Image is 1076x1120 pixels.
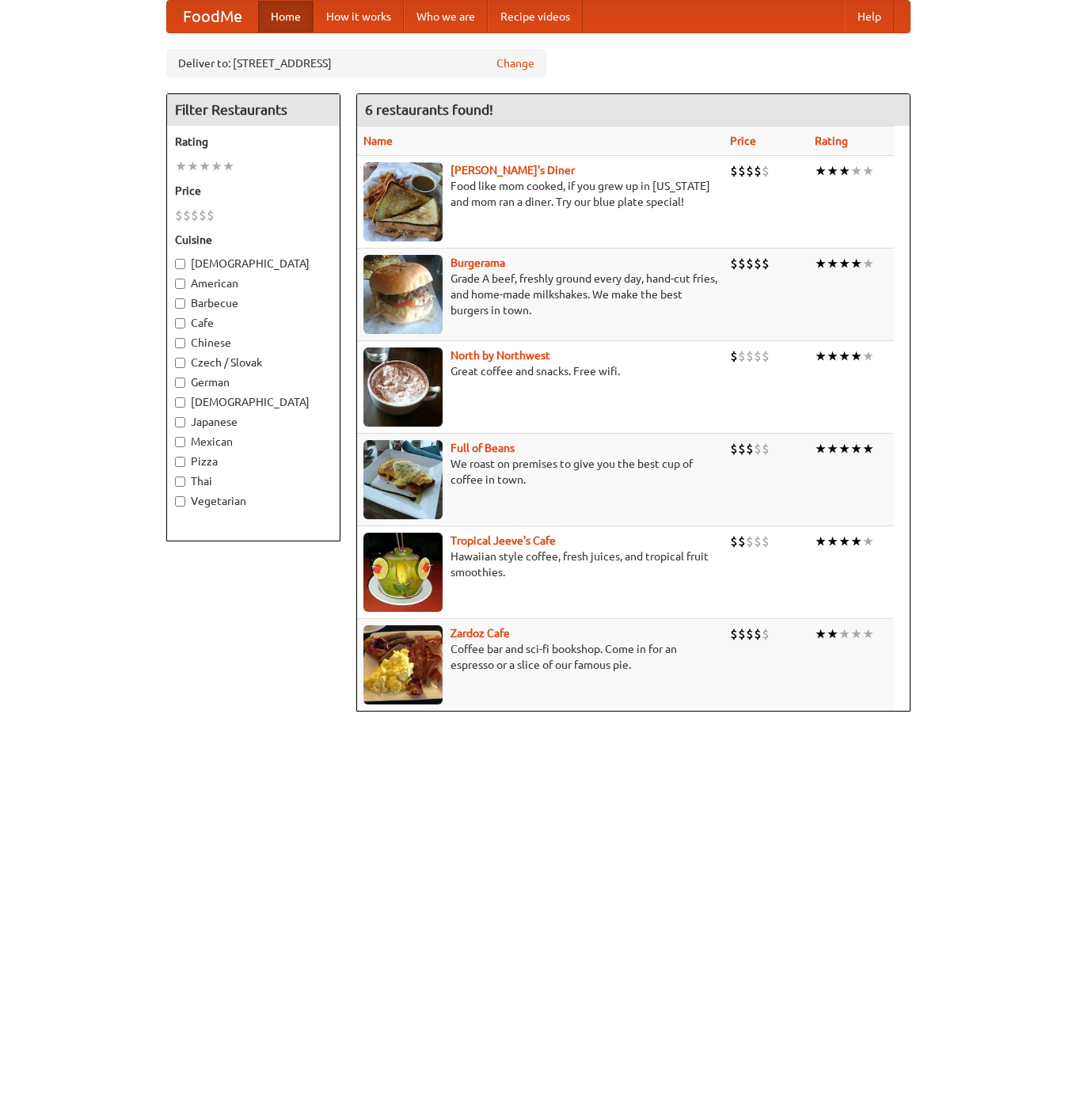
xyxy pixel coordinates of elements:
[207,207,215,224] li: $
[451,164,575,177] a: [PERSON_NAME]'s Diner
[363,625,443,704] img: zardoz.jpg
[862,347,874,365] li: ★
[175,335,332,351] label: Chinese
[496,55,534,71] a: Change
[314,1,404,32] a: How it works
[746,255,754,272] li: $
[363,641,717,673] p: Coffee bar and sci-fi bookshop. Come in for an espresso or a slice of our famous pie.
[175,256,332,271] label: [DEMOGRAPHIC_DATA]
[175,338,185,348] input: Chinese
[488,1,583,32] a: Recipe videos
[451,349,550,362] a: North by Northwest
[827,162,838,180] li: ★
[762,625,770,643] li: $
[199,158,211,175] li: ★
[827,347,838,365] li: ★
[363,255,443,334] img: burgerama.jpg
[746,347,754,365] li: $
[175,473,332,489] label: Thai
[167,94,340,126] h4: Filter Restaurants
[762,440,770,457] li: $
[746,440,754,457] li: $
[451,442,515,454] a: Full of Beans
[175,414,332,430] label: Japanese
[850,347,862,365] li: ★
[762,347,770,365] li: $
[175,358,185,368] input: Czech / Slovak
[815,162,827,180] li: ★
[838,440,850,457] li: ★
[183,207,191,224] li: $
[175,374,332,390] label: German
[175,457,185,467] input: Pizza
[175,183,332,199] h5: Price
[211,158,222,175] li: ★
[815,135,848,147] a: Rating
[754,533,762,550] li: $
[730,135,756,147] a: Price
[363,456,717,488] p: We roast on premises to give you the best cup of coffee in town.
[175,232,332,248] h5: Cuisine
[850,625,862,643] li: ★
[730,347,738,365] li: $
[815,440,827,457] li: ★
[363,363,717,379] p: Great coffee and snacks. Free wifi.
[175,397,185,408] input: [DEMOGRAPHIC_DATA]
[175,295,332,311] label: Barbecue
[827,255,838,272] li: ★
[730,440,738,457] li: $
[175,134,332,150] h5: Rating
[862,255,874,272] li: ★
[838,162,850,180] li: ★
[175,207,183,224] li: $
[175,158,187,175] li: ★
[175,298,185,309] input: Barbecue
[850,255,862,272] li: ★
[363,178,717,210] p: Food like mom cooked, if you grew up in [US_STATE] and mom ran a diner. Try our blue plate special!
[363,162,443,241] img: sallys.jpg
[175,493,332,509] label: Vegetarian
[746,162,754,180] li: $
[730,625,738,643] li: $
[862,440,874,457] li: ★
[746,533,754,550] li: $
[838,255,850,272] li: ★
[363,549,717,580] p: Hawaiian style coffee, fresh juices, and tropical fruit smoothies.
[363,271,717,318] p: Grade A beef, freshly ground every day, hand-cut fries, and home-made milkshakes. We make the bes...
[815,255,827,272] li: ★
[754,440,762,457] li: $
[167,1,258,32] a: FoodMe
[175,437,185,447] input: Mexican
[175,417,185,427] input: Japanese
[365,102,493,117] ng-pluralize: 6 restaurants found!
[166,49,546,78] div: Deliver to: [STREET_ADDRESS]
[175,275,332,291] label: American
[838,533,850,550] li: ★
[815,625,827,643] li: ★
[738,255,746,272] li: $
[451,256,505,269] a: Burgerama
[451,627,510,640] a: Zardoz Cafe
[850,533,862,550] li: ★
[754,625,762,643] li: $
[862,625,874,643] li: ★
[404,1,488,32] a: Who we are
[738,533,746,550] li: $
[175,355,332,370] label: Czech / Slovak
[827,440,838,457] li: ★
[850,162,862,180] li: ★
[175,279,185,289] input: American
[175,476,185,487] input: Thai
[175,434,332,450] label: Mexican
[199,207,207,224] li: $
[363,347,443,427] img: north.jpg
[451,534,556,547] a: Tropical Jeeve's Cafe
[730,255,738,272] li: $
[175,454,332,469] label: Pizza
[730,533,738,550] li: $
[363,135,393,147] a: Name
